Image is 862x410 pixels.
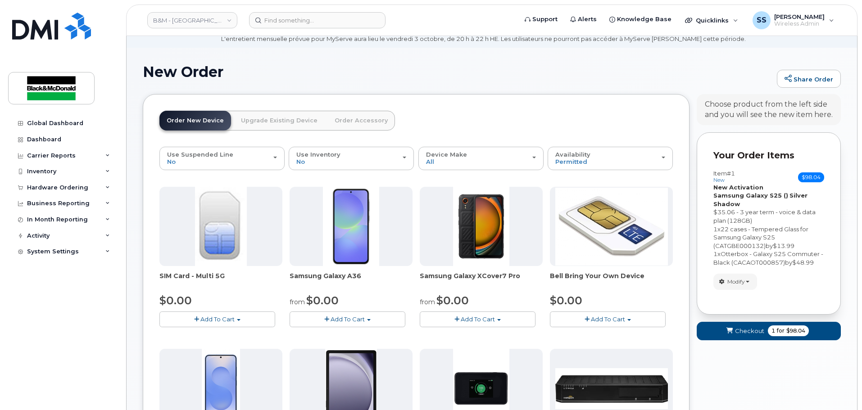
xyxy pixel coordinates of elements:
span: Use Inventory [296,151,340,158]
div: x by [713,225,824,250]
img: phone23886.JPG [323,187,380,266]
small: new [713,177,725,183]
a: Order Accessory [327,111,395,131]
h1: New Order [143,64,772,80]
div: $35.06 - 3 year term - voice & data plan (128GB) [713,208,824,225]
span: SS [757,15,767,26]
span: Knowledge Base [617,15,671,24]
span: 1 [771,327,775,335]
a: Order New Device [159,111,231,131]
span: $98.04 [786,327,805,335]
div: Samsung Galaxy XCover7 Pro [420,271,543,289]
span: $48.99 [792,259,814,266]
button: Use Suspended Line No [159,147,285,170]
input: Find something... [249,12,386,28]
span: Checkout [735,327,764,335]
span: No [167,158,176,165]
span: Add To Cart [461,315,495,323]
div: Bell Bring Your Own Device [550,271,673,289]
img: phone23700.JPG [555,368,668,409]
span: Add To Cart [200,315,235,323]
div: Samsung Galaxy A36 [290,271,413,289]
div: SIM Card - Multi 5G [159,271,282,289]
span: Quicklinks [696,17,729,24]
img: 00D627D4-43E9-49B7-A367-2C99342E128C.jpg [195,187,246,266]
div: Choose product from the left side and you will see the new item here. [705,99,833,120]
span: [PERSON_NAME] [774,13,825,20]
button: Add To Cart [550,311,666,327]
span: Availability [555,151,590,158]
span: Support [532,15,558,24]
span: Use Suspended Line [167,151,233,158]
h3: Item [713,170,735,183]
div: Samantha Shandera [746,11,840,29]
span: Add To Cart [331,315,365,323]
span: Otterbox - Galaxy S25 Commuter - Black (CACAOT000857) [713,250,823,266]
button: Device Make All [418,147,544,170]
span: All [426,158,434,165]
strong: Silver Shadow [713,192,808,207]
span: $0.00 [550,294,582,307]
small: from [420,298,435,306]
img: phone23274.JPG [555,188,668,266]
div: x by [713,250,824,266]
span: #1 [727,170,735,177]
a: Upgrade Existing Device [234,111,325,131]
button: Use Inventory No [289,147,414,170]
span: $0.00 [159,294,192,307]
button: Add To Cart [159,311,275,327]
span: $13.99 [773,242,794,249]
strong: Samsung Galaxy S25 () [713,192,788,199]
span: Add To Cart [591,315,625,323]
img: phone23879.JPG [453,187,510,266]
p: Your Order Items [713,149,824,162]
span: 1 [713,225,717,233]
button: Modify [713,274,757,289]
span: $0.00 [436,294,469,307]
span: No [296,158,305,165]
span: Device Make [426,151,467,158]
span: Permitted [555,158,587,165]
span: for [775,327,786,335]
a: Alerts [564,10,603,28]
small: from [290,298,305,306]
span: $98.04 [798,172,824,182]
a: Share Order [777,70,841,88]
a: Knowledge Base [603,10,678,28]
span: 1 [713,250,717,257]
a: Support [518,10,564,28]
div: Quicklinks [679,11,744,29]
a: B&M - Alberta [147,12,237,28]
button: Availability Permitted [548,147,673,170]
span: Modify [727,278,745,286]
button: Checkout 1 for $98.04 [697,322,841,340]
button: Add To Cart [420,311,535,327]
span: 22 cases - Tempered Glass for Samsung Galaxy S25 (CATGBE000132) [713,225,808,249]
strong: New Activation [713,184,763,191]
span: Wireless Admin [774,20,825,27]
span: $0.00 [306,294,339,307]
button: Add To Cart [290,311,405,327]
span: Alerts [578,15,597,24]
